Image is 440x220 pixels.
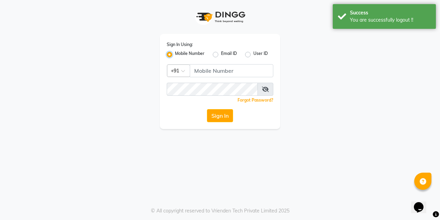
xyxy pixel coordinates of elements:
[192,7,247,27] img: logo1.svg
[350,16,431,24] div: You are successfully logout !!
[167,42,193,48] label: Sign In Using:
[207,109,233,122] button: Sign In
[221,50,237,59] label: Email ID
[253,50,268,59] label: User ID
[350,9,431,16] div: Success
[411,193,433,213] iframe: chat widget
[238,97,273,103] a: Forgot Password?
[190,64,273,77] input: Username
[167,83,258,96] input: Username
[175,50,205,59] label: Mobile Number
